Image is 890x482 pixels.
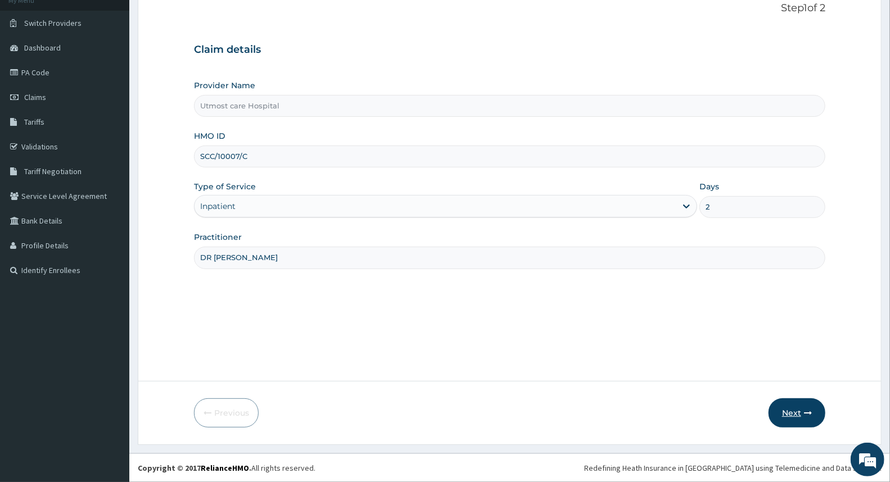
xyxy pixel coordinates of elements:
[194,80,255,91] label: Provider Name
[129,453,890,482] footer: All rights reserved.
[584,462,882,474] div: Redefining Heath Insurance in [GEOGRAPHIC_DATA] using Telemedicine and Data Science!
[194,130,225,142] label: HMO ID
[24,92,46,102] span: Claims
[24,117,44,127] span: Tariffs
[769,398,825,428] button: Next
[24,43,61,53] span: Dashboard
[21,56,46,84] img: d_794563401_company_1708531726252_794563401
[699,181,719,192] label: Days
[200,201,236,212] div: Inpatient
[194,44,825,56] h3: Claim details
[194,2,825,15] p: Step 1 of 2
[201,463,249,473] a: RelianceHMO
[65,142,155,255] span: We're online!
[194,181,256,192] label: Type of Service
[138,463,251,473] strong: Copyright © 2017 .
[58,63,189,78] div: Chat with us now
[194,231,242,243] label: Practitioner
[194,145,825,167] input: Enter HMO ID
[24,166,82,176] span: Tariff Negotiation
[24,18,82,28] span: Switch Providers
[194,398,259,428] button: Previous
[6,307,214,346] textarea: Type your message and hit 'Enter'
[184,6,211,33] div: Minimize live chat window
[194,247,825,269] input: Enter Name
